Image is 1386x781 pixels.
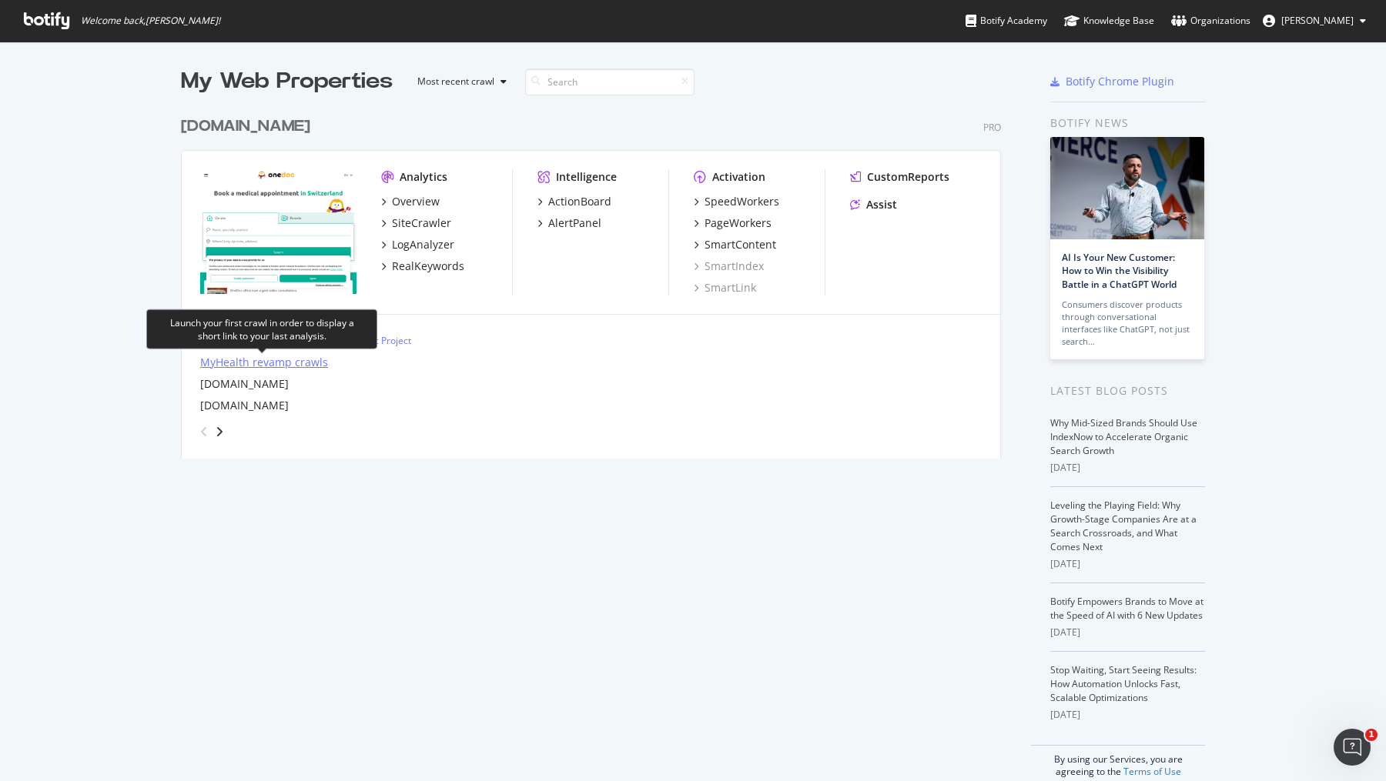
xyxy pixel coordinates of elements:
[694,215,772,231] a: PageWorkers
[548,215,601,231] div: AlertPanel
[181,97,1013,459] div: grid
[392,215,451,231] div: SiteCrawler
[705,194,779,209] div: SpeedWorkers
[1050,137,1204,239] img: AI Is Your New Customer: How to Win the Visibility Battle in a ChatGPT World
[850,197,897,212] a: Assist
[381,237,454,252] a: LogAnalyzer
[200,169,357,294] img: onedoc.ch
[405,69,513,94] button: Most recent crawl
[392,194,440,209] div: Overview
[1064,13,1154,28] div: Knowledge Base
[1050,499,1197,553] a: Leveling the Playing Field: Why Growth-Stage Companies Are at a Search Crossroads, and What Comes...
[983,121,1001,134] div: Pro
[381,215,451,231] a: SiteCrawler
[867,169,949,185] div: CustomReports
[694,194,779,209] a: SpeedWorkers
[1171,13,1250,28] div: Organizations
[1050,382,1205,399] div: Latest Blog Posts
[694,280,756,295] a: SmartLink
[1281,14,1354,27] span: Alexie Barthélemy
[1050,595,1204,622] a: Botify Empowers Brands to Move at the Speed of AI with 6 New Updates
[1123,765,1181,778] a: Terms of Use
[181,115,310,138] div: [DOMAIN_NAME]
[1334,729,1371,766] iframe: Intercom live chat
[866,197,897,212] div: Assist
[1050,557,1205,571] div: [DATE]
[556,169,617,185] div: Intelligence
[417,77,494,86] div: Most recent crawl
[1050,115,1205,132] div: Botify news
[200,355,328,370] a: MyHealth revamp crawls
[1066,74,1174,89] div: Botify Chrome Plugin
[392,259,464,274] div: RealKeywords
[705,237,776,252] div: SmartContent
[200,398,289,413] a: [DOMAIN_NAME]
[181,66,393,97] div: My Web Properties
[1050,626,1205,639] div: [DATE]
[712,169,765,185] div: Activation
[694,259,764,274] a: SmartIndex
[181,115,316,138] a: [DOMAIN_NAME]
[1062,251,1177,290] a: AI Is Your New Customer: How to Win the Visibility Battle in a ChatGPT World
[214,424,225,439] div: angle-right
[1250,8,1378,33] button: [PERSON_NAME]
[1050,461,1205,475] div: [DATE]
[1062,299,1193,348] div: Consumers discover products through conversational interfaces like ChatGPT, not just search…
[694,237,776,252] a: SmartContent
[381,194,440,209] a: Overview
[1365,729,1378,741] span: 1
[966,13,1047,28] div: Botify Academy
[548,194,611,209] div: ActionBoard
[705,215,772,231] div: PageWorkers
[850,169,949,185] a: CustomReports
[159,315,364,342] div: Launch your first crawl in order to display a short link to your last analysis.
[81,15,220,27] span: Welcome back, [PERSON_NAME] !
[1050,708,1205,722] div: [DATE]
[400,169,447,185] div: Analytics
[194,419,214,444] div: angle-left
[200,376,289,392] a: [DOMAIN_NAME]
[1050,416,1197,457] a: Why Mid-Sized Brands Should Use IndexNow to Accelerate Organic Search Growth
[1050,74,1174,89] a: Botify Chrome Plugin
[537,215,601,231] a: AlertPanel
[1031,745,1205,778] div: By using our Services, you are agreeing to the
[525,68,695,95] input: Search
[381,259,464,274] a: RealKeywords
[392,237,454,252] div: LogAnalyzer
[537,194,611,209] a: ActionBoard
[1050,663,1197,704] a: Stop Waiting, Start Seeing Results: How Automation Unlocks Fast, Scalable Optimizations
